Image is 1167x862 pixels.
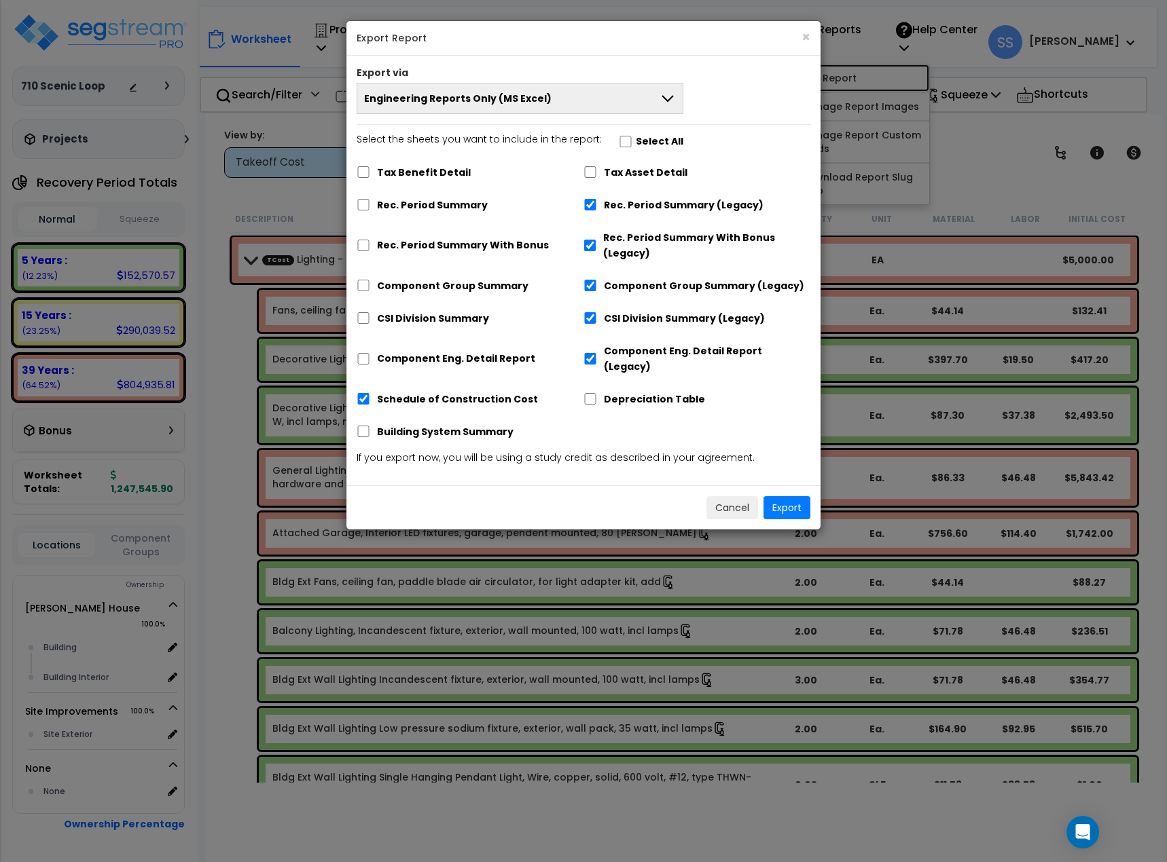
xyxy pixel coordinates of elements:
[604,165,687,181] label: Tax Asset Detail
[357,66,408,79] label: Export via
[357,83,683,114] button: Engineering Reports Only (MS Excel)
[377,165,471,181] label: Tax Benefit Detail
[604,311,765,326] label: CSI Division Summary (Legacy)
[377,311,489,326] label: CSI Division Summary
[364,92,552,105] span: Engineering Reports Only (MS Excel)
[377,238,549,253] label: Rec. Period Summary With Bonus
[377,351,535,367] label: Component Eng. Detail Report
[377,392,538,407] label: Schedule of Construction Cost
[377,198,488,213] label: Rec. Period Summary
[1066,816,1099,848] div: Open Intercom Messenger
[636,134,683,149] label: Select All
[604,392,705,407] label: Depreciation Table
[357,450,810,466] p: If you export now, you will be using a study credit as described in your agreement.
[604,343,810,375] label: Component Eng. Detail Report (Legacy)
[604,278,804,294] label: Component Group Summary (Legacy)
[706,496,758,519] button: Cancel
[604,198,764,213] label: Rec. Period Summary (Legacy)
[357,132,602,148] p: Select the sheets you want to include in the report:
[619,136,632,147] input: Select the sheets you want to include in the report:Select All
[357,31,810,45] h5: Export Report
[603,230,810,261] label: Rec. Period Summary With Bonus (Legacy)
[764,496,810,519] button: Export
[377,278,528,294] label: Component Group Summary
[377,424,514,440] label: Building System Summary
[802,30,810,44] button: ×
